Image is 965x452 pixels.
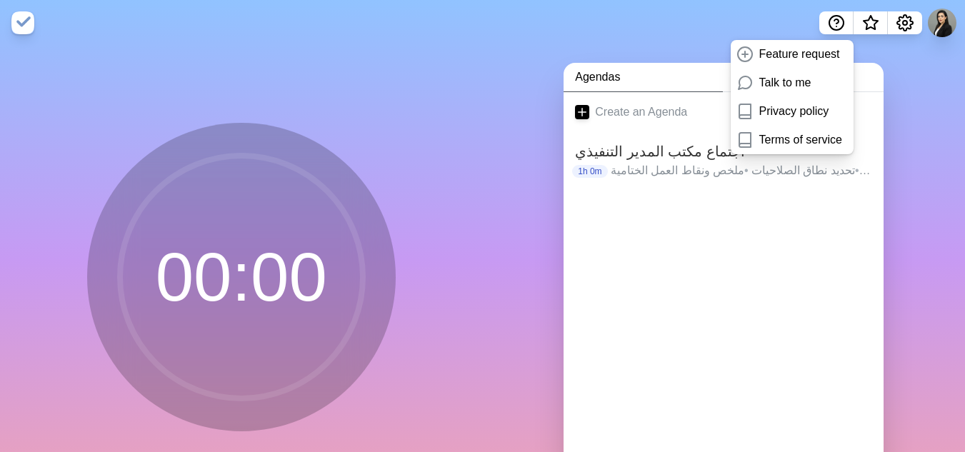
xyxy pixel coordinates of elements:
[723,63,884,92] a: Meetings
[731,97,854,126] a: Privacy policy
[744,164,749,176] span: •
[731,126,854,154] a: Terms of service
[564,92,884,132] a: Create an Agenda
[855,164,871,176] span: •
[611,162,873,179] p: تحديد المهام والأولويات التشغيلية لليوم نقاش وتوجيهات المدير التنفيذي مناقشة القرارات الإدارية تح...
[11,11,34,34] img: timeblocks logo
[759,103,829,120] p: Privacy policy
[564,63,723,92] a: Agendas
[759,46,840,63] p: Feature request
[759,74,811,91] p: Talk to me
[819,11,854,34] button: Help
[759,131,842,149] p: Terms of service
[854,11,888,34] button: What’s new
[731,40,854,69] a: Feature request
[575,141,872,162] h2: اجتماع مكتب المدير التنفيذي
[888,11,922,34] button: Settings
[572,165,607,178] p: 1h 0m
